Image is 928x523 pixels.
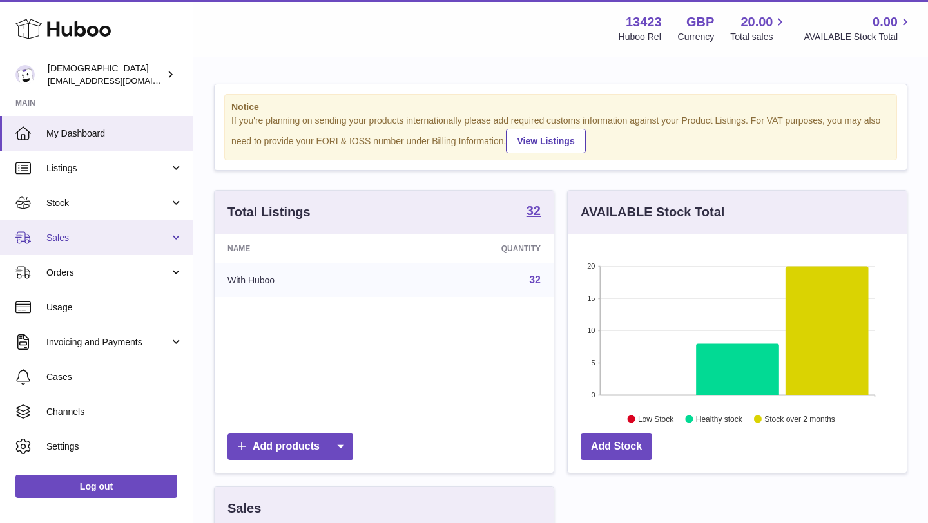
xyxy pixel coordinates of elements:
text: 15 [587,294,595,302]
div: Currency [678,31,715,43]
span: Total sales [730,31,788,43]
a: 32 [527,204,541,220]
a: Log out [15,475,177,498]
span: Invoicing and Payments [46,336,169,348]
span: Settings [46,441,183,453]
h3: Sales [227,500,261,517]
span: My Dashboard [46,128,183,140]
span: Stock [46,197,169,209]
text: 10 [587,327,595,334]
strong: 32 [527,204,541,217]
a: Add products [227,433,353,460]
h3: AVAILABLE Stock Total [581,204,724,221]
span: Channels [46,406,183,418]
span: [EMAIL_ADDRESS][DOMAIN_NAME] [48,75,189,86]
div: [DEMOGRAPHIC_DATA] [48,62,164,87]
div: If you're planning on sending your products internationally please add required customs informati... [231,115,890,153]
text: Healthy stock [696,414,743,423]
text: 0 [591,391,595,399]
h3: Total Listings [227,204,311,221]
text: 5 [591,359,595,366]
th: Quantity [393,234,554,263]
a: 20.00 Total sales [730,14,788,43]
td: With Huboo [215,263,393,297]
span: AVAILABLE Stock Total [804,31,913,43]
span: Sales [46,232,169,244]
th: Name [215,234,393,263]
a: View Listings [506,129,585,153]
text: Low Stock [638,414,674,423]
span: 0.00 [873,14,898,31]
span: 20.00 [740,14,773,31]
text: Stock over 2 months [764,414,835,423]
img: olgazyuz@outlook.com [15,65,35,84]
strong: 13423 [626,14,662,31]
strong: GBP [686,14,714,31]
a: 32 [529,274,541,285]
a: 0.00 AVAILABLE Stock Total [804,14,913,43]
text: 20 [587,262,595,270]
a: Add Stock [581,433,652,460]
span: Cases [46,371,183,383]
span: Listings [46,162,169,175]
span: Orders [46,267,169,279]
strong: Notice [231,101,890,113]
span: Usage [46,301,183,314]
div: Huboo Ref [619,31,662,43]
